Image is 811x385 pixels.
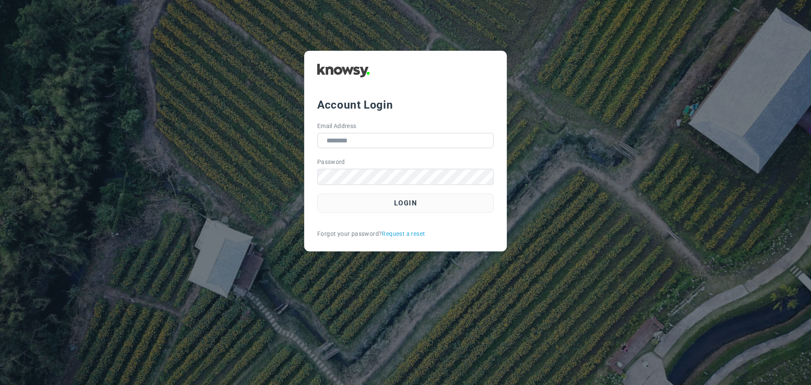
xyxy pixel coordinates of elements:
[317,97,494,112] div: Account Login
[317,229,494,238] div: Forgot your password?
[317,122,357,131] label: Email Address
[317,194,494,213] button: Login
[317,158,345,167] label: Password
[382,229,425,238] a: Request a reset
